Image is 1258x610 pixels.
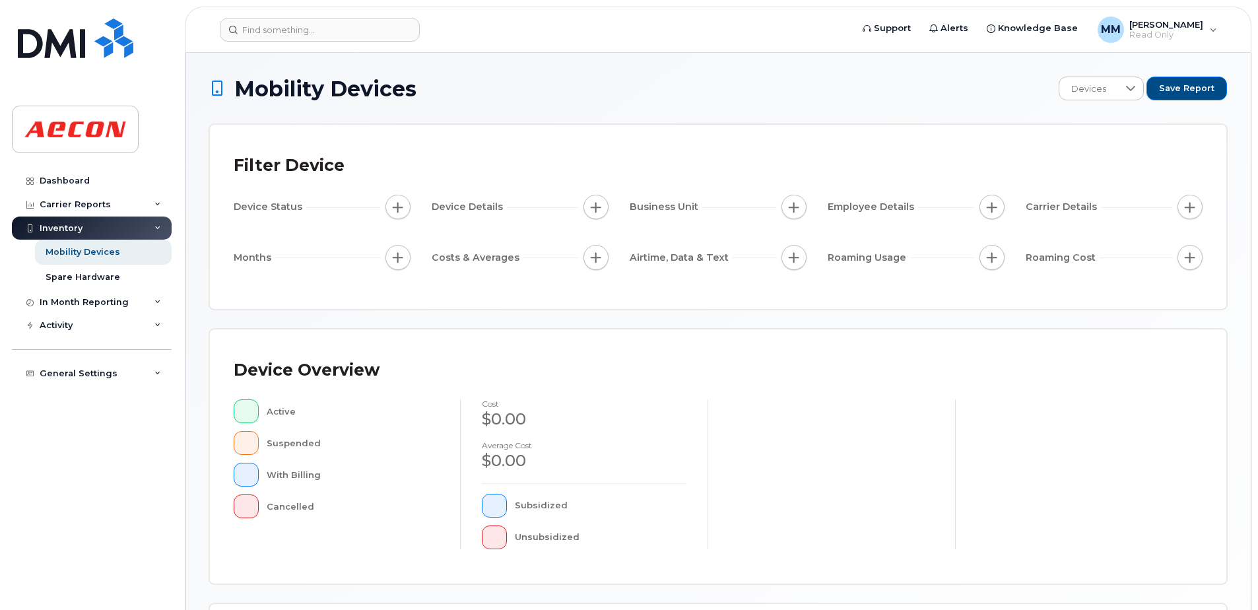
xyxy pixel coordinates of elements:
[1026,251,1100,265] span: Roaming Cost
[1146,77,1227,100] button: Save Report
[482,450,686,472] div: $0.00
[267,463,440,487] div: With Billing
[267,494,440,518] div: Cancelled
[482,399,686,408] h4: cost
[234,200,306,214] span: Device Status
[234,149,345,183] div: Filter Device
[515,525,687,549] div: Unsubsidized
[630,200,702,214] span: Business Unit
[515,494,687,518] div: Subsidized
[1026,200,1101,214] span: Carrier Details
[482,441,686,450] h4: Average cost
[234,77,416,100] span: Mobility Devices
[432,200,507,214] span: Device Details
[828,251,910,265] span: Roaming Usage
[267,399,440,423] div: Active
[234,251,275,265] span: Months
[267,431,440,455] div: Suspended
[234,353,380,388] div: Device Overview
[1059,77,1118,101] span: Devices
[630,251,733,265] span: Airtime, Data & Text
[828,200,918,214] span: Employee Details
[482,408,686,430] div: $0.00
[432,251,523,265] span: Costs & Averages
[1159,83,1214,94] span: Save Report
